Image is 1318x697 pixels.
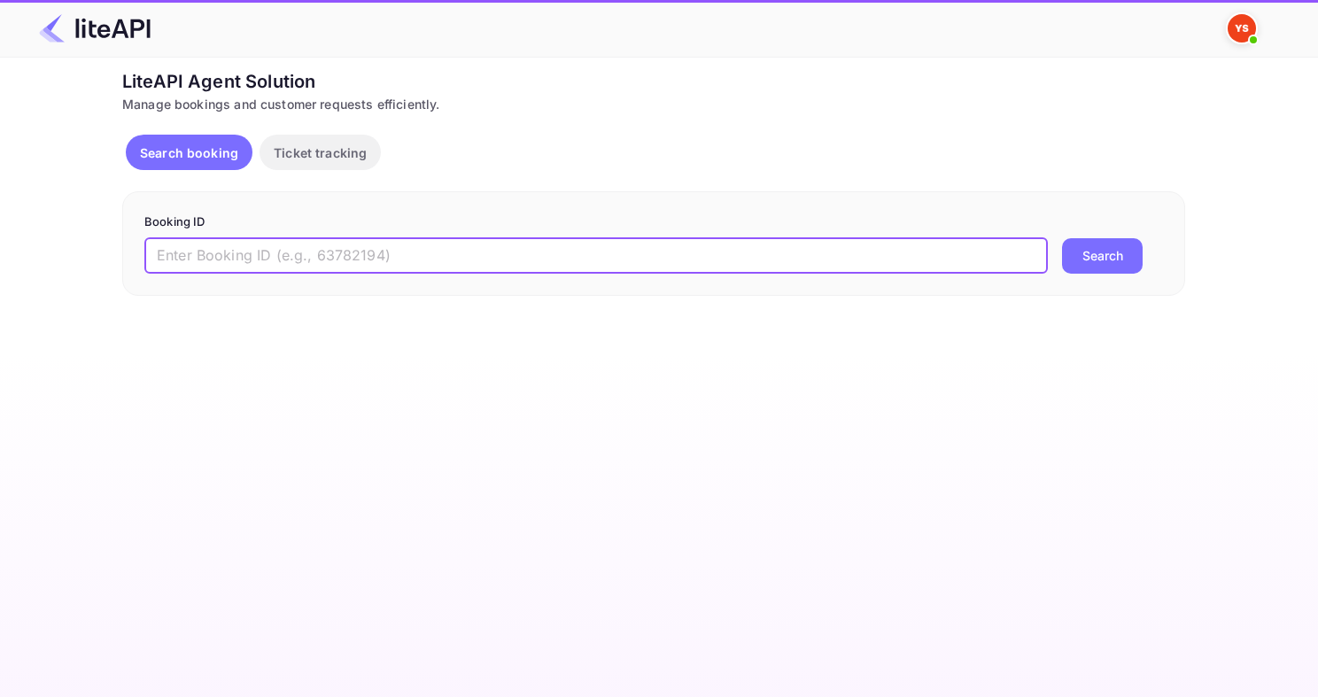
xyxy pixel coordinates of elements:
[39,14,151,43] img: LiteAPI Logo
[1228,14,1256,43] img: Yandex Support
[122,68,1185,95] div: LiteAPI Agent Solution
[1062,238,1143,274] button: Search
[144,213,1163,231] p: Booking ID
[140,143,238,162] p: Search booking
[122,95,1185,113] div: Manage bookings and customer requests efficiently.
[144,238,1048,274] input: Enter Booking ID (e.g., 63782194)
[274,143,367,162] p: Ticket tracking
